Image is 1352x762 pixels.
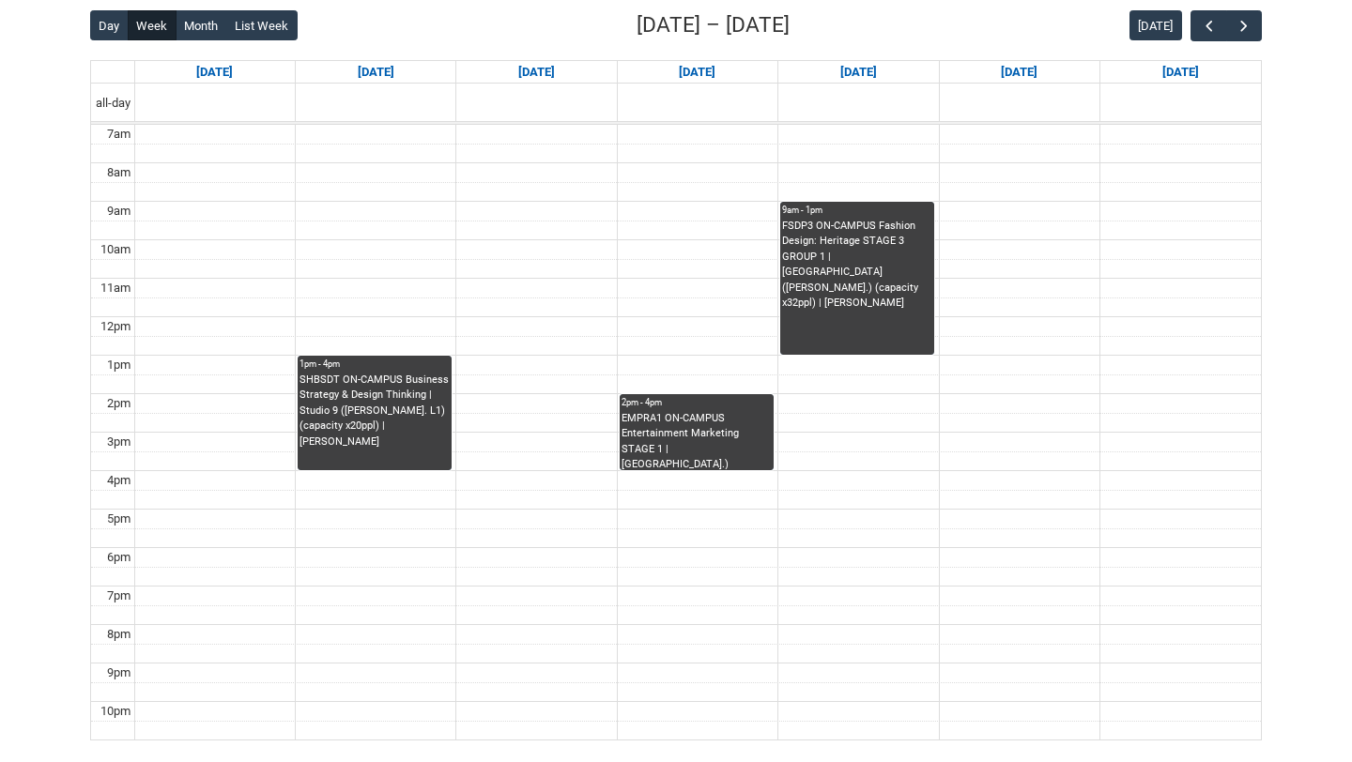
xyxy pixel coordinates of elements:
[782,219,932,312] div: FSDP3 ON-CAMPUS Fashion Design: Heritage STAGE 3 GROUP 1 | [GEOGRAPHIC_DATA] ([PERSON_NAME].) (ca...
[675,61,719,84] a: Go to September 17, 2025
[1191,10,1226,41] button: Previous Week
[97,240,134,259] div: 10am
[1226,10,1262,41] button: Next Week
[515,61,559,84] a: Go to September 16, 2025
[782,204,932,217] div: 9am - 1pm
[300,358,450,371] div: 1pm - 4pm
[97,317,134,336] div: 12pm
[103,587,134,605] div: 7pm
[103,394,134,413] div: 2pm
[300,373,450,450] div: SHBSDT ON-CAMPUS Business Strategy & Design Thinking | Studio 9 ([PERSON_NAME]. L1) (capacity x20...
[622,396,772,409] div: 2pm - 4pm
[354,61,398,84] a: Go to September 15, 2025
[176,10,227,40] button: Month
[103,471,134,490] div: 4pm
[103,663,134,682] div: 9pm
[97,279,134,297] div: 11am
[103,625,134,644] div: 8pm
[103,163,134,182] div: 8am
[103,510,134,528] div: 5pm
[103,548,134,567] div: 6pm
[997,61,1041,84] a: Go to September 19, 2025
[637,9,790,41] h2: [DATE] – [DATE]
[226,10,298,40] button: List Week
[103,202,134,221] div: 9am
[90,10,129,40] button: Day
[1159,61,1203,84] a: Go to September 20, 2025
[103,356,134,374] div: 1pm
[103,125,134,144] div: 7am
[837,61,881,84] a: Go to September 18, 2025
[92,94,134,113] span: all-day
[1129,10,1182,40] button: [DATE]
[103,433,134,451] div: 3pm
[97,702,134,721] div: 10pm
[128,10,177,40] button: Week
[192,61,237,84] a: Go to September 14, 2025
[622,411,772,470] div: EMPRA1 ON-CAMPUS Entertainment Marketing STAGE 1 | [GEOGRAPHIC_DATA].) (capacity x20ppl) | [PERSO...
